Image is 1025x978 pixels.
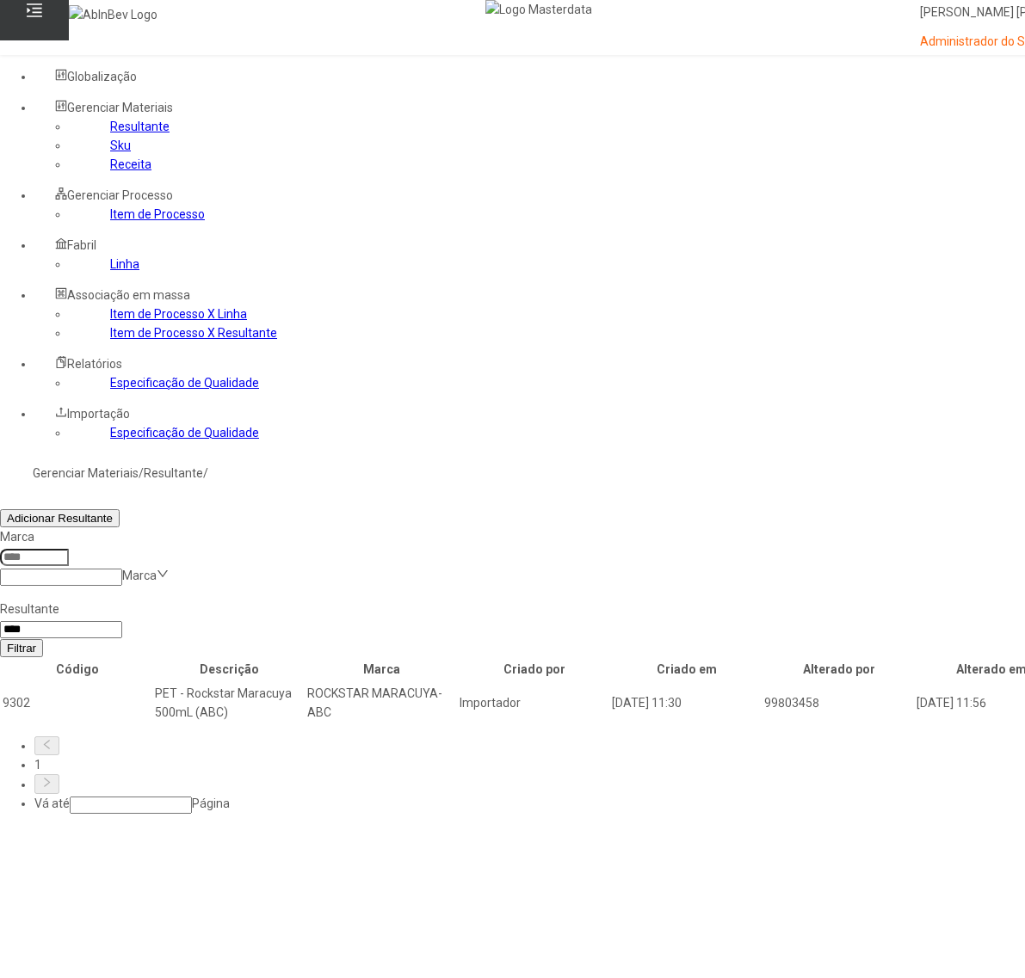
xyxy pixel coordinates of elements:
[139,466,144,480] nz-breadcrumb-separator: /
[122,569,157,582] nz-select-placeholder: Marca
[7,642,36,655] span: Filtrar
[110,120,170,133] a: Resultante
[306,659,457,680] th: Marca
[154,659,305,680] th: Descrição
[67,288,190,302] span: Associação em massa
[203,466,208,480] nz-breadcrumb-separator: /
[110,138,131,152] a: Sku
[33,466,139,480] a: Gerenciar Materiais
[2,683,152,723] td: 9302
[611,659,762,680] th: Criado em
[7,512,113,525] span: Adicionar Resultante
[67,70,137,83] span: Globalização
[611,683,762,723] td: [DATE] 11:30
[459,683,609,723] td: Importador
[67,101,173,114] span: Gerenciar Materiais
[34,758,41,772] a: 1
[110,376,259,390] a: Especificação de Qualidade
[459,659,609,680] th: Criado por
[763,659,914,680] th: Alterado por
[110,426,259,440] a: Especificação de Qualidade
[154,683,305,723] td: PET - Rockstar Maracuya 500mL (ABC)
[2,659,152,680] th: Código
[306,683,457,723] td: ROCKSTAR MARACUYA-ABC
[67,188,173,202] span: Gerenciar Processo
[67,357,122,371] span: Relatórios
[144,466,203,480] a: Resultante
[110,307,247,321] a: Item de Processo X Linha
[67,407,130,421] span: Importação
[110,326,277,340] a: Item de Processo X Resultante
[110,207,205,221] a: Item de Processo
[110,157,151,171] a: Receita
[110,257,139,271] a: Linha
[763,683,914,723] td: 99803458
[69,5,157,24] img: AbInBev Logo
[67,238,96,252] span: Fabril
